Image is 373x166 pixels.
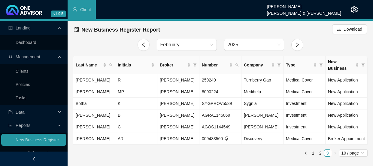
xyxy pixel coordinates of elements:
[51,11,66,17] span: v1.9.5
[115,74,157,86] td: R
[317,150,324,156] a: 2
[8,26,13,30] span: profile
[16,54,40,59] span: Management
[304,151,308,155] span: left
[341,150,365,156] span: 10 / page
[328,136,365,141] span: Broker Appointment
[16,151,56,155] a: Cancellation Register
[8,110,13,114] span: import
[351,6,358,13] span: setting
[331,149,338,157] li: Next Page
[286,113,306,118] span: Investment
[286,89,313,94] span: Medical Cover
[160,62,186,68] span: Broker
[73,86,115,98] td: [PERSON_NAME]
[235,63,239,67] span: search
[241,56,284,74] th: Company
[193,63,197,67] span: filter
[244,89,261,94] span: Medihelp
[160,101,194,106] span: [PERSON_NAME]
[160,89,194,94] span: [PERSON_NAME]
[202,62,228,68] span: Number
[328,113,358,118] span: New Application
[295,42,300,48] span: right
[160,39,213,51] span: February
[202,101,232,106] span: SYGPROV5539
[16,26,31,30] span: Landing
[74,27,79,32] span: reconciliation
[80,7,91,12] span: Client
[328,89,358,94] span: New Application
[16,82,30,87] a: Policies
[8,55,13,59] span: user
[318,60,324,69] span: filter
[244,62,270,68] span: Company
[32,157,36,161] span: left
[73,121,115,133] td: [PERSON_NAME]
[331,149,338,157] button: right
[310,149,317,157] li: 1
[328,101,358,106] span: New Application
[115,56,157,74] th: Initials
[160,124,194,129] span: [PERSON_NAME]
[109,63,113,67] span: search
[276,60,282,69] span: filter
[81,27,160,33] span: New Business Register Report
[360,57,366,73] span: filter
[8,123,13,128] span: line-chart
[73,56,115,74] th: Last Name
[72,7,77,12] span: user
[16,137,59,142] a: New Business Register
[337,27,341,31] span: download
[324,150,331,156] a: 3
[16,123,30,128] span: Reports
[244,78,271,82] span: Turnberry Gap
[333,151,337,155] span: right
[267,2,341,8] div: [PERSON_NAME]
[302,149,310,157] button: left
[16,95,26,100] a: Tasks
[286,136,313,141] span: Medical Cover
[244,136,262,141] span: Discovery
[160,78,194,82] span: [PERSON_NAME]
[76,62,102,68] span: Last Name
[160,136,194,141] span: [PERSON_NAME]
[244,101,257,106] span: Sygnia
[286,62,312,68] span: Type
[73,74,115,86] td: [PERSON_NAME]
[326,56,368,74] th: New Business
[328,58,354,72] span: New Business
[202,124,230,129] span: AGOS1144549
[310,150,317,156] a: 1
[361,63,365,67] span: filter
[284,56,326,74] th: Type
[115,109,157,121] td: B
[73,98,115,109] td: Botha
[339,149,368,157] div: Page Size
[108,60,114,69] span: search
[199,133,241,145] td: 009483560
[6,5,42,15] img: 2df55531c6924b55f21c4cf5d4484680-logo-light.svg
[115,133,157,145] td: AR
[328,124,358,129] span: New Application
[141,42,146,48] span: left
[160,113,194,118] span: [PERSON_NAME]
[324,149,331,157] li: 3
[118,62,150,68] span: Initials
[73,133,115,145] td: [PERSON_NAME]
[115,86,157,98] td: MP
[202,89,218,94] span: 8090224
[115,121,157,133] td: C
[344,26,362,32] span: Download
[16,110,25,115] span: Data
[199,56,241,74] th: Number
[286,78,313,82] span: Medical Cover
[277,63,281,67] span: filter
[16,40,36,45] a: Dashboard
[332,24,367,34] button: Download
[302,149,310,157] li: Previous Page
[286,101,306,106] span: Investment
[192,60,198,69] span: filter
[228,39,281,51] span: 2025
[286,124,306,129] span: Investment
